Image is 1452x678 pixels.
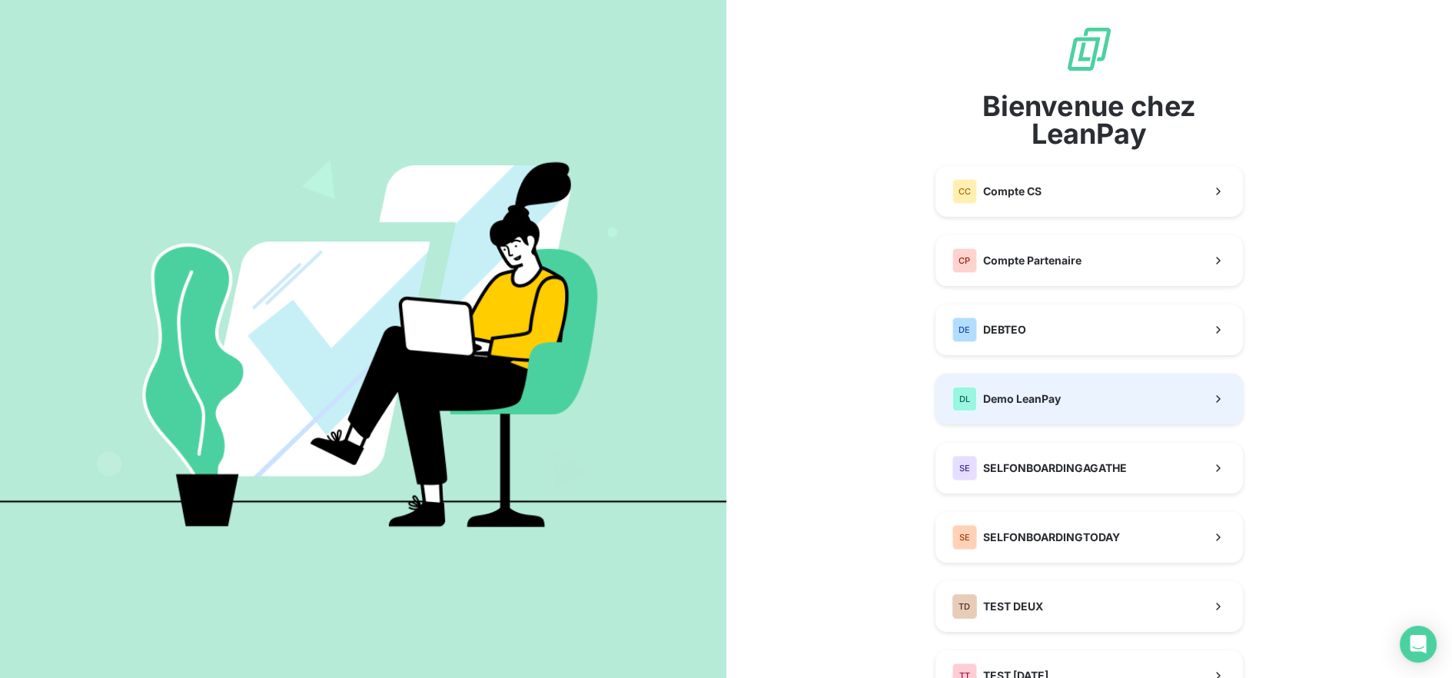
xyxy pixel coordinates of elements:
[952,594,977,619] div: TD
[983,530,1120,545] span: SELFONBOARDINGTODAY
[1400,626,1437,663] div: Open Intercom Messenger
[983,460,1127,476] span: SELFONBOARDINGAGATHE
[935,235,1243,286] button: CPCompte Partenaire
[935,374,1243,424] button: DLDemo LeanPay
[952,456,977,480] div: SE
[952,387,977,411] div: DL
[935,304,1243,355] button: DEDEBTEO
[935,166,1243,217] button: CCCompte CS
[952,179,977,204] div: CC
[935,443,1243,494] button: SESELFONBOARDINGAGATHE
[983,322,1026,337] span: DEBTEO
[935,92,1243,148] span: Bienvenue chez LeanPay
[983,391,1061,407] span: Demo LeanPay
[983,253,1082,268] span: Compte Partenaire
[935,512,1243,563] button: SESELFONBOARDINGTODAY
[935,581,1243,632] button: TDTEST DEUX
[952,525,977,550] div: SE
[952,317,977,342] div: DE
[983,599,1043,614] span: TEST DEUX
[952,248,977,273] div: CP
[983,184,1042,199] span: Compte CS
[1065,25,1114,74] img: logo sigle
